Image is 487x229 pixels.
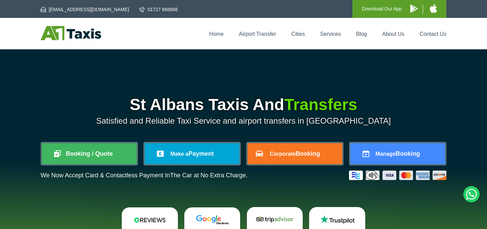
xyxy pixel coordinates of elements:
a: Booking / Quote [42,143,137,164]
span: Manage [375,151,396,157]
img: Credit And Debit Cards [349,171,446,180]
img: A1 Taxis iPhone App [430,4,437,13]
a: CorporateBooking [248,143,342,164]
span: Make a [170,151,188,157]
h1: St Albans Taxis And [41,97,446,113]
a: 01727 866666 [139,6,178,13]
img: Reviews.io [130,215,170,225]
img: Trustpilot [317,214,357,225]
p: We Now Accept Card & Contactless Payment In [41,172,248,179]
img: Tripadvisor [254,214,295,225]
a: Blog [356,31,367,37]
span: Transfers [284,96,357,113]
img: Google [192,215,233,225]
a: About Us [382,31,404,37]
a: ManageBooking [350,143,445,164]
span: Corporate [270,151,296,157]
a: Make aPayment [145,143,239,164]
a: Cities [292,31,305,37]
img: A1 Taxis Android App [410,4,418,13]
p: Satisfied and Reliable Taxi Service and airport transfers in [GEOGRAPHIC_DATA] [41,116,446,126]
a: Home [209,31,224,37]
p: Download Our App [362,5,402,13]
a: Contact Us [420,31,446,37]
img: A1 Taxis St Albans LTD [41,26,101,40]
span: The Car at No Extra Charge. [170,172,248,179]
a: Airport Transfer [239,31,276,37]
a: Services [320,31,341,37]
a: [EMAIL_ADDRESS][DOMAIN_NAME] [41,6,129,13]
